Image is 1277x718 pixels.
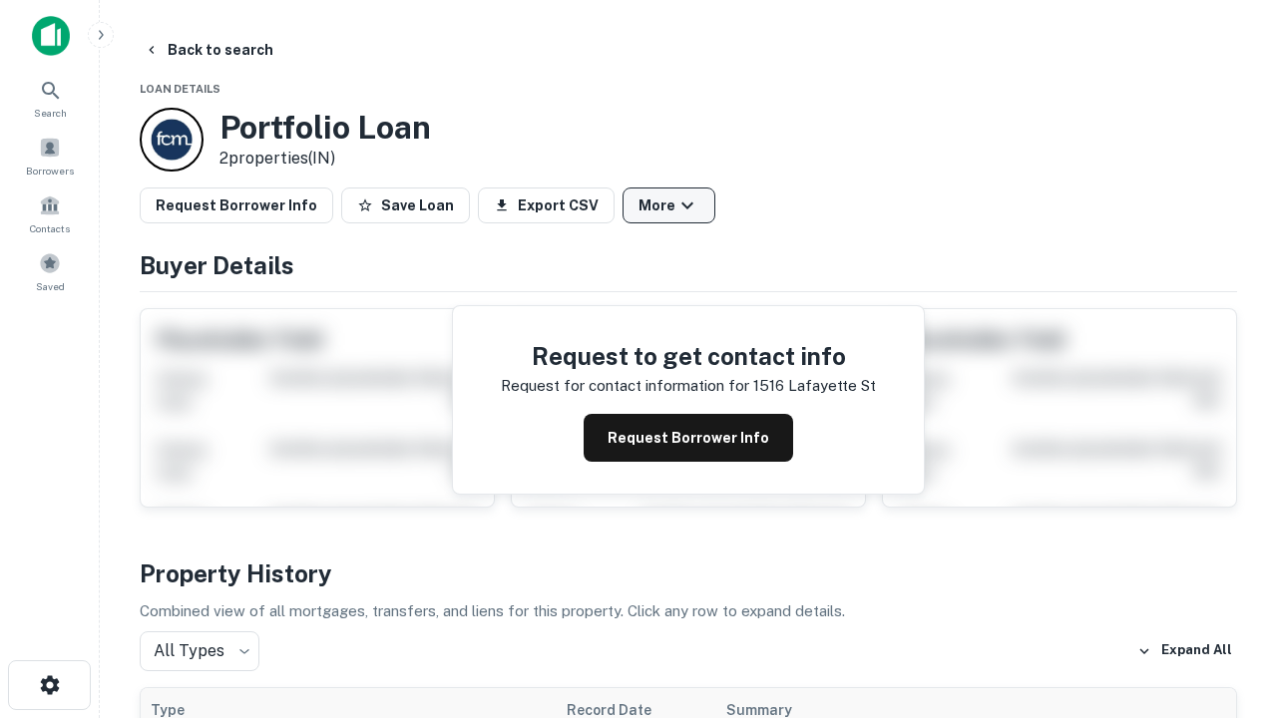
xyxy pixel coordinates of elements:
h4: Request to get contact info [501,338,876,374]
span: Borrowers [26,163,74,179]
button: Expand All [1132,636,1237,666]
a: Contacts [6,186,94,240]
span: Saved [36,278,65,294]
a: Borrowers [6,129,94,182]
div: All Types [140,631,259,671]
span: Contacts [30,220,70,236]
iframe: Chat Widget [1177,495,1277,590]
img: capitalize-icon.png [32,16,70,56]
p: 1516 lafayette st [753,374,876,398]
button: More [623,187,715,223]
span: Loan Details [140,83,220,95]
button: Back to search [136,32,281,68]
span: Search [34,105,67,121]
h4: Property History [140,555,1237,591]
h3: Portfolio Loan [219,109,431,147]
p: Combined view of all mortgages, transfers, and liens for this property. Click any row to expand d... [140,599,1237,623]
p: 2 properties (IN) [219,147,431,171]
a: Search [6,71,94,125]
button: Request Borrower Info [584,414,793,462]
button: Save Loan [341,187,470,223]
button: Export CSV [478,187,615,223]
a: Saved [6,244,94,298]
button: Request Borrower Info [140,187,333,223]
h4: Buyer Details [140,247,1237,283]
p: Request for contact information for [501,374,749,398]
